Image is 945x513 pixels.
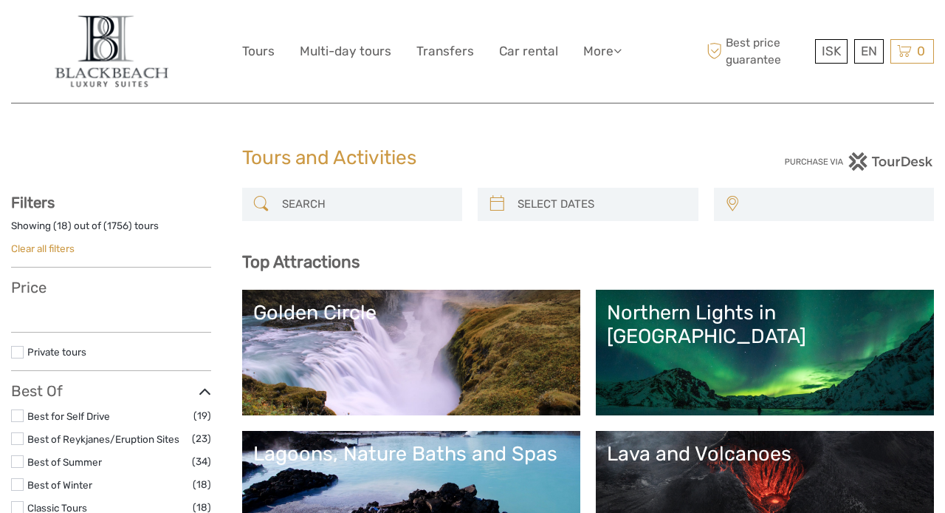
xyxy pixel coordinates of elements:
[499,41,558,62] a: Car rental
[915,44,927,58] span: 0
[784,152,934,171] img: PurchaseViaTourDesk.png
[607,301,923,404] a: Northern Lights in [GEOGRAPHIC_DATA]
[27,456,102,468] a: Best of Summer
[854,39,884,64] div: EN
[11,382,211,400] h3: Best Of
[607,301,923,349] div: Northern Lights in [GEOGRAPHIC_DATA]
[11,242,75,254] a: Clear all filters
[27,410,110,422] a: Best for Self Drive
[27,433,179,445] a: Best of Reykjanes/Eruption Sites
[416,41,474,62] a: Transfers
[253,442,569,466] div: Lagoons, Nature Baths and Spas
[192,430,211,447] span: (23)
[242,146,704,170] h1: Tours and Activities
[276,191,456,217] input: SEARCH
[242,41,275,62] a: Tours
[253,301,569,404] a: Golden Circle
[607,442,923,466] div: Lava and Volcanoes
[57,219,68,233] label: 18
[512,191,691,217] input: SELECT DATES
[193,407,211,424] span: (19)
[192,453,211,470] span: (34)
[27,479,92,491] a: Best of Winter
[47,11,175,92] img: 821-d0172702-669c-46bc-8e7c-1716aae4eeb1_logo_big.jpg
[822,44,841,58] span: ISK
[11,194,55,211] strong: Filters
[193,476,211,493] span: (18)
[27,346,86,358] a: Private tours
[242,252,360,272] b: Top Attractions
[11,279,211,296] h3: Price
[300,41,391,62] a: Multi-day tours
[704,35,812,67] span: Best price guarantee
[583,41,622,62] a: More
[107,219,128,233] label: 1756
[253,301,569,325] div: Golden Circle
[11,219,211,242] div: Showing ( ) out of ( ) tours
